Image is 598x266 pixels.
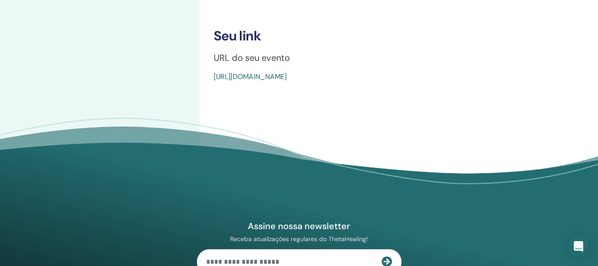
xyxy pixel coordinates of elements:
[248,220,350,232] font: Assine nossa newsletter
[214,72,287,81] a: [URL][DOMAIN_NAME]
[214,52,290,64] font: URL do seu evento
[214,27,261,44] font: Seu link
[568,236,589,257] div: Abra o Intercom Messenger
[230,235,368,243] font: Receba atualizações regulares do ThetaHealing!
